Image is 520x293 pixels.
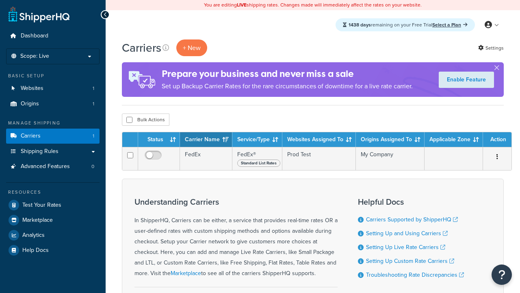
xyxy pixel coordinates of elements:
[22,247,49,254] span: Help Docs
[6,129,100,144] li: Carriers
[21,101,39,107] span: Origins
[478,42,504,54] a: Settings
[6,120,100,127] div: Manage Shipping
[6,72,100,79] div: Basic Setup
[366,243,445,251] a: Setting Up Live Rate Carriers
[237,160,280,167] span: Standard List Rates
[134,197,338,279] div: In ShipperHQ, Carriers can be either, a service that provides real-time rates OR a user-defined r...
[93,133,94,140] span: 1
[6,159,100,174] li: Advanced Features
[336,18,475,31] div: remaining on your Free Trial
[21,85,43,92] span: Websites
[21,133,41,140] span: Carriers
[237,1,247,9] b: LIVE
[6,96,100,112] a: Origins 1
[356,147,425,170] td: My Company
[232,147,282,170] td: FedEx®
[6,28,100,44] a: Dashboard
[93,101,94,107] span: 1
[6,198,100,212] a: Test Your Rates
[439,72,494,88] a: Enable Feature
[22,217,53,224] span: Marketplace
[366,271,464,279] a: Troubleshooting Rate Discrepancies
[282,147,356,170] td: Prod Test
[22,232,45,239] span: Analytics
[22,202,61,209] span: Test Your Rates
[6,213,100,227] a: Marketplace
[232,132,282,147] th: Service/Type: activate to sort column ascending
[358,197,464,206] h3: Helpful Docs
[122,40,161,56] h1: Carriers
[180,132,232,147] th: Carrier Name: activate to sort column ascending
[425,132,483,147] th: Applicable Zone: activate to sort column ascending
[349,21,371,28] strong: 1438 days
[176,39,207,56] button: + New
[6,144,100,159] a: Shipping Rules
[6,81,100,96] a: Websites 1
[6,243,100,258] a: Help Docs
[91,163,94,170] span: 0
[171,269,201,278] a: Marketplace
[6,129,100,144] a: Carriers 1
[432,21,468,28] a: Select a Plan
[180,147,232,170] td: FedEx
[9,6,69,22] a: ShipperHQ Home
[21,163,70,170] span: Advanced Features
[162,67,413,81] h4: Prepare your business and never miss a sale
[6,81,100,96] li: Websites
[122,114,169,126] button: Bulk Actions
[138,132,180,147] th: Status: activate to sort column ascending
[366,257,454,265] a: Setting Up Custom Rate Carriers
[282,132,356,147] th: Websites Assigned To: activate to sort column ascending
[6,159,100,174] a: Advanced Features 0
[134,197,338,206] h3: Understanding Carriers
[122,62,162,97] img: ad-rules-rateshop-fe6ec290ccb7230408bd80ed9643f0289d75e0ffd9eb532fc0e269fcd187b520.png
[356,132,425,147] th: Origins Assigned To: activate to sort column ascending
[6,189,100,196] div: Resources
[21,33,48,39] span: Dashboard
[492,265,512,285] button: Open Resource Center
[483,132,511,147] th: Action
[6,228,100,243] a: Analytics
[366,215,458,224] a: Carriers Supported by ShipperHQ
[162,81,413,92] p: Set up Backup Carrier Rates for the rare circumstances of downtime for a live rate carrier.
[21,148,58,155] span: Shipping Rules
[20,53,49,60] span: Scope: Live
[366,229,448,238] a: Setting Up and Using Carriers
[93,85,94,92] span: 1
[6,96,100,112] li: Origins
